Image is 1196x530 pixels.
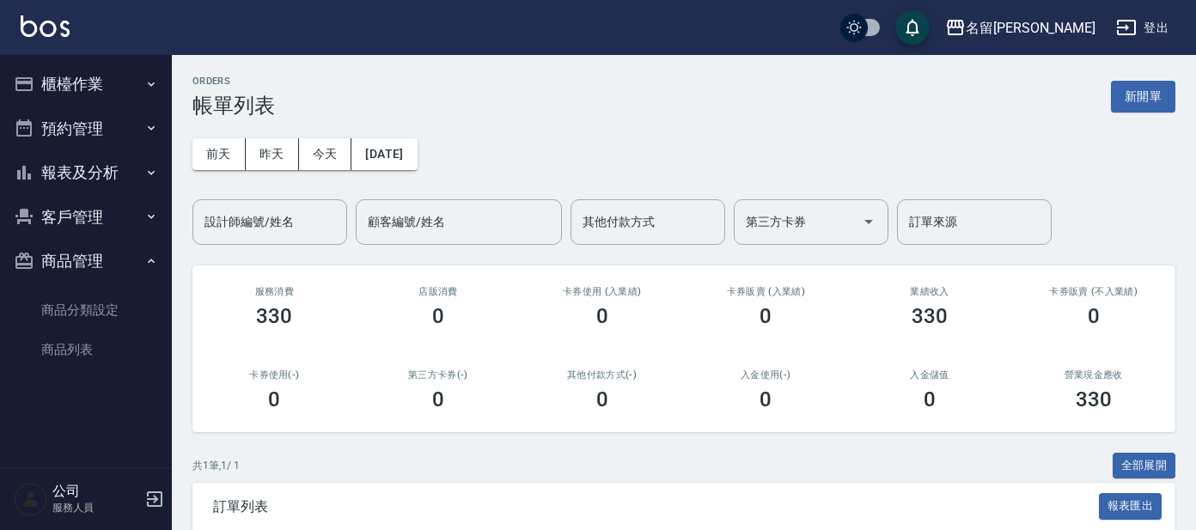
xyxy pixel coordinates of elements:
button: 商品管理 [7,239,165,283]
h2: 卡券使用(-) [213,369,336,381]
a: 報表匯出 [1099,497,1162,514]
button: 名留[PERSON_NAME] [938,10,1102,46]
h2: 其他付款方式(-) [540,369,663,381]
h2: 入金儲值 [869,369,992,381]
h3: 330 [256,304,292,328]
h2: 卡券販賣 (不入業績) [1032,286,1155,297]
button: 預約管理 [7,107,165,151]
h3: 0 [596,387,608,411]
h3: 0 [760,304,772,328]
button: [DATE] [351,138,417,170]
h2: 卡券販賣 (入業績) [705,286,827,297]
h3: 0 [432,304,444,328]
button: 報表匯出 [1099,493,1162,520]
p: 服務人員 [52,500,140,515]
button: 昨天 [246,138,299,170]
a: 商品列表 [7,330,165,369]
h3: 330 [1076,387,1112,411]
button: 前天 [192,138,246,170]
button: 今天 [299,138,352,170]
h2: ORDERS [192,76,275,87]
a: 新開單 [1111,88,1175,104]
button: 客戶管理 [7,195,165,240]
h3: 0 [924,387,936,411]
button: Open [855,208,882,235]
h3: 0 [432,387,444,411]
h3: 0 [760,387,772,411]
p: 共 1 筆, 1 / 1 [192,458,240,473]
h2: 入金使用(-) [705,369,827,381]
h5: 公司 [52,483,140,500]
h2: 店販消費 [377,286,500,297]
a: 商品分類設定 [7,290,165,330]
button: 櫃檯作業 [7,62,165,107]
div: 名留[PERSON_NAME] [966,17,1095,39]
h2: 卡券使用 (入業績) [540,286,663,297]
span: 訂單列表 [213,498,1099,515]
h3: 330 [912,304,948,328]
img: Person [14,482,48,516]
button: save [895,10,930,45]
button: 報表及分析 [7,150,165,195]
img: Logo [21,15,70,37]
button: 新開單 [1111,81,1175,113]
h3: 0 [268,387,280,411]
h2: 營業現金應收 [1032,369,1155,381]
button: 全部展開 [1113,453,1176,479]
button: 登出 [1109,12,1175,44]
h2: 業績收入 [869,286,992,297]
h3: 0 [596,304,608,328]
h3: 0 [1088,304,1100,328]
h3: 帳單列表 [192,94,275,118]
h3: 服務消費 [213,286,336,297]
h2: 第三方卡券(-) [377,369,500,381]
